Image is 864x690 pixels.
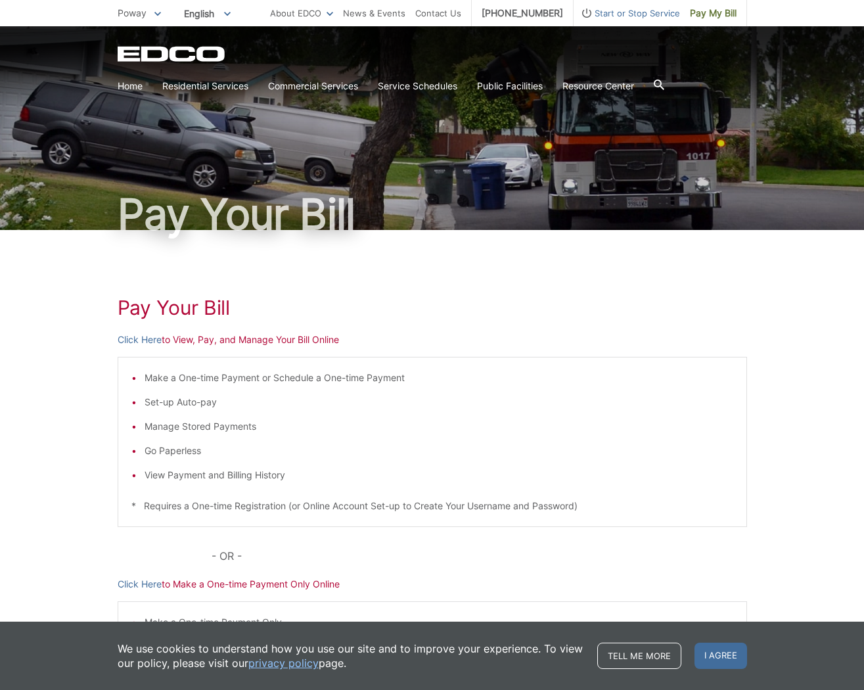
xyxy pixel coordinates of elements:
a: News & Events [343,6,405,20]
li: Set-up Auto-pay [145,395,733,409]
p: to View, Pay, and Manage Your Bill Online [118,333,747,347]
p: We use cookies to understand how you use our site and to improve your experience. To view our pol... [118,641,584,670]
a: Service Schedules [378,79,457,93]
p: - OR - [212,547,746,565]
a: Click Here [118,577,162,591]
span: I agree [694,643,747,669]
p: * Requires a One-time Registration (or Online Account Set-up to Create Your Username and Password) [131,499,733,513]
li: Make a One-time Payment Only [145,615,733,630]
span: Poway [118,7,147,18]
h1: Pay Your Bill [118,193,747,235]
h1: Pay Your Bill [118,296,747,319]
li: Go Paperless [145,444,733,458]
p: to Make a One-time Payment Only Online [118,577,747,591]
a: Resource Center [562,79,634,93]
a: EDCD logo. Return to the homepage. [118,46,227,62]
li: View Payment and Billing History [145,468,733,482]
span: Pay My Bill [690,6,737,20]
a: Residential Services [162,79,248,93]
li: Make a One-time Payment or Schedule a One-time Payment [145,371,733,385]
a: privacy policy [248,656,319,670]
a: Public Facilities [477,79,543,93]
li: Manage Stored Payments [145,419,733,434]
span: English [174,3,240,24]
a: Home [118,79,143,93]
a: About EDCO [270,6,333,20]
a: Commercial Services [268,79,358,93]
a: Click Here [118,333,162,347]
a: Contact Us [415,6,461,20]
a: Tell me more [597,643,681,669]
